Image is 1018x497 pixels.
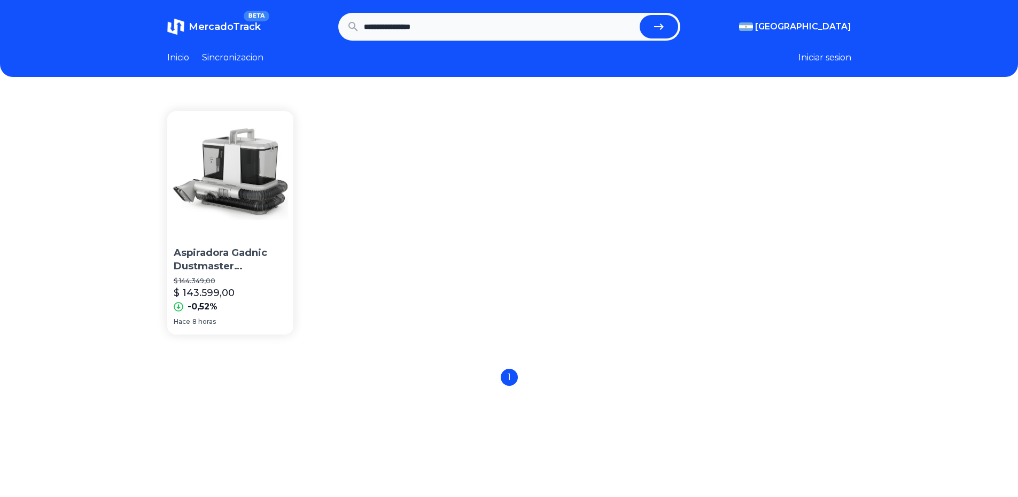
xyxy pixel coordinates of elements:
button: [GEOGRAPHIC_DATA] [739,20,851,33]
span: BETA [244,11,269,21]
p: $ 144.349,00 [174,277,287,285]
button: Iniciar sesion [798,51,851,64]
a: Sincronizacion [202,51,263,64]
p: Aspiradora Gadnic Dustmaster Limpiador De Manchas Difíciles 330 W Hogar Color [PERSON_NAME] [174,246,287,273]
span: [GEOGRAPHIC_DATA] [755,20,851,33]
p: $ 143.599,00 [174,285,235,300]
img: Aspiradora Gadnic Dustmaster Limpiador De Manchas Difíciles 330 W Hogar Color Blanco [167,111,294,238]
span: 8 horas [192,317,216,326]
img: MercadoTrack [167,18,184,35]
span: MercadoTrack [189,21,261,33]
a: Aspiradora Gadnic Dustmaster Limpiador De Manchas Difíciles 330 W Hogar Color BlancoAspiradora Ga... [167,111,294,335]
a: MercadoTrackBETA [167,18,261,35]
a: Inicio [167,51,189,64]
span: Hace [174,317,190,326]
p: -0,52% [188,300,217,313]
img: Argentina [739,22,753,31]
